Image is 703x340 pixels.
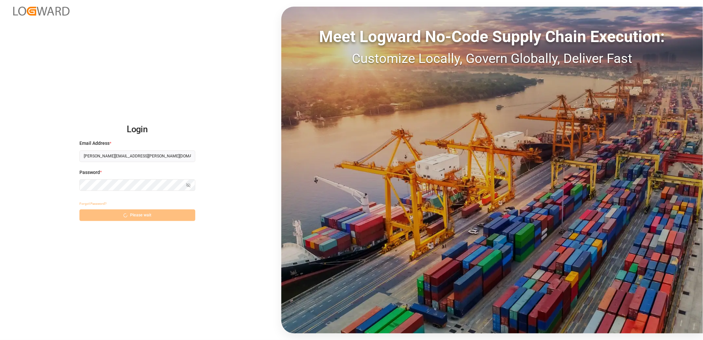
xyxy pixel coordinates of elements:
input: Enter your email [79,150,195,162]
div: Customize Locally, Govern Globally, Deliver Fast [281,49,703,69]
span: Password [79,169,100,176]
img: Logward_new_orange.png [13,7,70,16]
span: Email Address [79,140,110,147]
h2: Login [79,119,195,140]
div: Meet Logward No-Code Supply Chain Execution: [281,25,703,49]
